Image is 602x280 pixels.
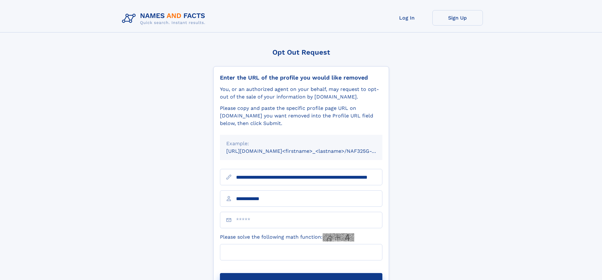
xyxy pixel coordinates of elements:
div: Example: [226,140,376,147]
div: You, or an authorized agent on your behalf, may request to opt-out of the sale of your informatio... [220,86,382,101]
div: Opt Out Request [213,48,389,56]
a: Sign Up [432,10,483,26]
div: Enter the URL of the profile you would like removed [220,74,382,81]
small: [URL][DOMAIN_NAME]<firstname>_<lastname>/NAF325G-xxxxxxxx [226,148,394,154]
img: Logo Names and Facts [119,10,210,27]
label: Please solve the following math function: [220,233,354,241]
a: Log In [382,10,432,26]
div: Please copy and paste the specific profile page URL on [DOMAIN_NAME] you want removed into the Pr... [220,104,382,127]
